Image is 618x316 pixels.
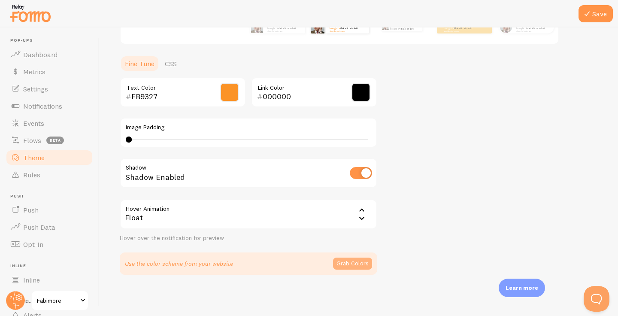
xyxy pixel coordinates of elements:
a: Rules [5,166,94,183]
span: Pop-ups [10,38,94,43]
span: Flows [23,136,41,145]
span: Settings [23,85,48,93]
img: Fomo [500,20,512,33]
a: Flows beta [5,132,94,149]
a: Theme [5,149,94,166]
p: from [GEOGRAPHIC_DATA] just bought a [444,21,478,32]
img: fomo-relay-logo-orange.svg [9,2,52,24]
a: CSS [160,55,182,72]
a: Settings [5,80,94,97]
div: Shadow Enabled [120,158,377,189]
span: Metrics [23,67,45,76]
small: about 4 minutes ago [444,30,477,32]
a: Metrics [5,63,94,80]
span: beta [46,137,64,144]
small: about 4 minutes ago [267,30,301,32]
div: Learn more [499,279,545,297]
a: Opt-In [5,236,94,253]
small: about 4 minutes ago [330,30,365,32]
span: Push [10,194,94,199]
a: Metallica t-shirt [527,27,545,30]
p: from [GEOGRAPHIC_DATA] just bought a [267,21,302,32]
a: Metallica t-shirt [399,27,413,30]
img: Fomo [311,20,324,33]
iframe: Help Scout Beacon - Open [584,286,609,312]
p: Use the color scheme from your website [125,259,233,268]
div: Hover over the notification for preview [120,234,377,242]
span: Inline [10,263,94,269]
span: Theme [23,153,45,162]
p: Learn more [506,284,538,292]
span: Push Data [23,223,55,231]
span: Events [23,119,44,128]
a: Push Data [5,219,94,236]
a: Events [5,115,94,132]
p: from [GEOGRAPHIC_DATA] just bought a [330,21,366,32]
a: Notifications [5,97,94,115]
a: Inline [5,271,94,289]
span: Inline [23,276,40,284]
a: Metallica t-shirt [454,27,473,30]
span: Dashboard [23,50,58,59]
img: Fomo [251,20,263,33]
label: Image Padding [126,124,371,131]
img: Fomo [382,23,388,30]
span: Opt-In [23,240,43,249]
a: Fine Tune [120,55,160,72]
a: Metallica t-shirt [278,27,296,30]
span: Rules [23,170,40,179]
div: Float [120,199,377,229]
p: from [GEOGRAPHIC_DATA] just bought a [516,21,551,32]
a: Dashboard [5,46,94,63]
span: Fabimore [37,295,78,306]
span: Notifications [23,102,62,110]
p: from [GEOGRAPHIC_DATA] just bought a [390,22,419,31]
a: Push [5,201,94,219]
a: Metallica t-shirt [340,27,358,30]
small: about 4 minutes ago [516,30,550,32]
span: Push [23,206,39,214]
a: Fabimore [31,290,89,311]
button: Grab Colors [333,258,372,270]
